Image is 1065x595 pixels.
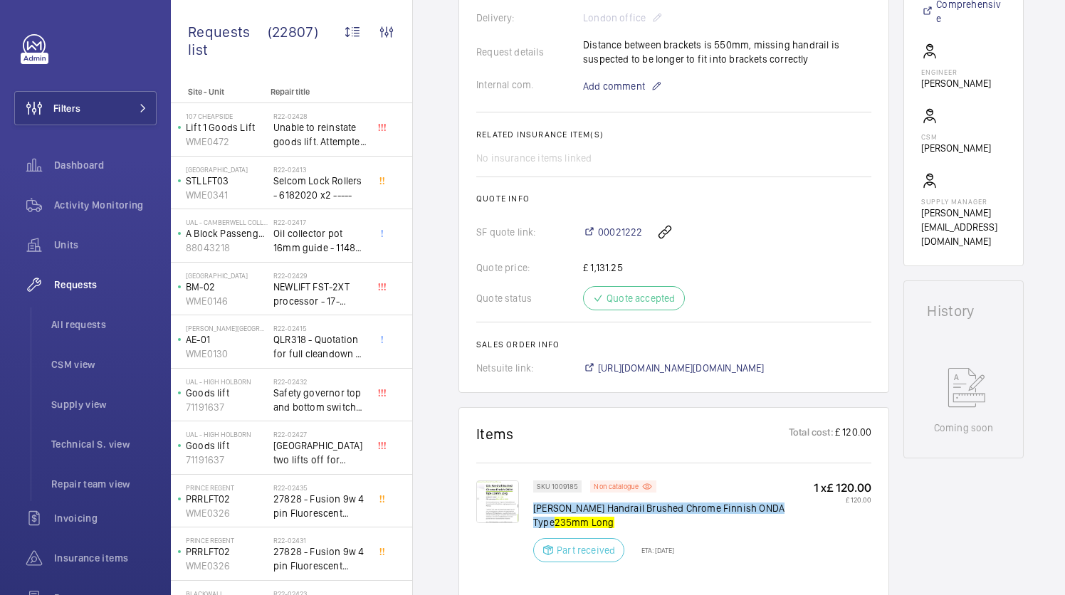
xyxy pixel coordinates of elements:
[476,339,871,349] h2: Sales order info
[927,304,1000,318] h1: History
[186,347,268,361] p: WME0130
[186,332,268,347] p: AE-01
[186,492,268,506] p: PRRLFT02
[186,559,268,573] p: WME0326
[273,112,367,120] h2: R22-02428
[186,174,268,188] p: STLLFT03
[814,480,871,495] p: 1 x £ 120.00
[814,495,871,504] p: £ 120.00
[186,294,268,308] p: WME0146
[789,425,834,443] p: Total cost:
[921,76,991,90] p: [PERSON_NAME]
[51,477,157,491] span: Repair team view
[54,551,157,565] span: Insurance items
[186,120,268,135] p: Lift 1 Goods Lift
[273,492,367,520] span: 27828 - Fusion 9w 4 pin Fluorescent Lamp / Bulb - Used on Prince regent lift No2 car top test con...
[186,430,268,438] p: UAL - High Holborn
[171,87,265,97] p: Site - Unit
[594,484,639,489] p: Non catalogue
[186,453,268,467] p: 71191637
[53,101,80,115] span: Filters
[273,386,367,414] span: Safety governor top and bottom switches not working from an immediate defect. Lift passenger lift...
[533,502,785,528] msreadoutspan: [PERSON_NAME] Handrail Brushed Chrome Finnish ONDA Type
[186,386,268,400] p: Goods lift
[273,280,367,308] span: NEWLIFT FST-2XT processor - 17-02000003 1021,00 euros x1
[186,165,268,174] p: [GEOGRAPHIC_DATA]
[934,421,994,435] p: Coming soon
[921,206,1006,248] p: [PERSON_NAME][EMAIL_ADDRESS][DOMAIN_NAME]
[54,198,157,212] span: Activity Monitoring
[186,112,268,120] p: 107 Cheapside
[476,425,514,443] h1: Items
[51,397,157,411] span: Supply view
[186,377,268,386] p: UAL - High Holborn
[273,271,367,280] h2: R22-02429
[921,141,991,155] p: [PERSON_NAME]
[186,280,268,294] p: BM-02
[188,23,268,58] span: Requests list
[273,536,367,544] h2: R22-02431
[51,437,157,451] span: Technical S. view
[186,188,268,202] p: WME0341
[583,79,645,93] span: Add comment
[921,68,991,76] p: Engineer
[921,197,1006,206] p: Supply manager
[186,506,268,520] p: WME0326
[54,158,157,172] span: Dashboard
[834,425,871,443] p: £ 120.00
[186,483,268,492] p: Prince Regent
[273,332,367,361] span: QLR318 - Quotation for full cleandown of lift and motor room at, Workspace, [PERSON_NAME][GEOGRAP...
[51,357,157,372] span: CSM view
[273,483,367,492] h2: R22-02435
[271,87,364,97] p: Repair title
[583,225,642,239] a: 00021222
[186,544,268,559] p: PRRLFT02
[598,225,642,239] span: 00021222
[921,132,991,141] p: CSM
[476,194,871,204] h2: Quote info
[186,241,268,255] p: 88043218
[633,546,674,554] p: ETA: [DATE]
[273,377,367,386] h2: R22-02432
[54,238,157,252] span: Units
[476,480,519,523] img: SOWOrrdswekimbogy6KEE8hL8SS4mKY-6HAwwl6BdH1h8RSA.png
[186,135,268,149] p: WME0472
[273,218,367,226] h2: R22-02417
[186,324,268,332] p: [PERSON_NAME][GEOGRAPHIC_DATA]
[476,130,871,139] h2: Related insurance item(s)
[51,317,157,332] span: All requests
[54,511,157,525] span: Invoicing
[186,438,268,453] p: Goods lift
[273,438,367,467] span: [GEOGRAPHIC_DATA] two lifts off for safety governor rope switches at top and bottom. Immediate de...
[583,361,765,375] a: [URL][DOMAIN_NAME][DOMAIN_NAME]
[273,544,367,573] span: 27828 - Fusion 9w 4 pin Fluorescent Lamp / Bulb - Used on Prince regent lift No2 car top test con...
[186,226,268,241] p: A Block Passenger Lift 2 (B) L/H
[273,165,367,174] h2: R22-02413
[273,430,367,438] h2: R22-02427
[557,543,615,557] p: Part received
[273,226,367,255] span: Oil collector pot 16mm guide - 11482 x2
[186,271,268,280] p: [GEOGRAPHIC_DATA]
[186,218,268,226] p: UAL - Camberwell College of Arts
[273,120,367,149] span: Unable to reinstate goods lift. Attempted to swap control boards with PL2, no difference. Technic...
[54,278,157,292] span: Requests
[537,484,578,489] p: SKU 1009185
[186,536,268,544] p: Prince Regent
[273,324,367,332] h2: R22-02415
[598,361,765,375] span: [URL][DOMAIN_NAME][DOMAIN_NAME]
[555,517,614,528] msreadoutspan: 235mm Long
[14,91,157,125] button: Filters
[186,400,268,414] p: 71191637
[273,174,367,202] span: Selcom Lock Rollers - 6182020 x2 -----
